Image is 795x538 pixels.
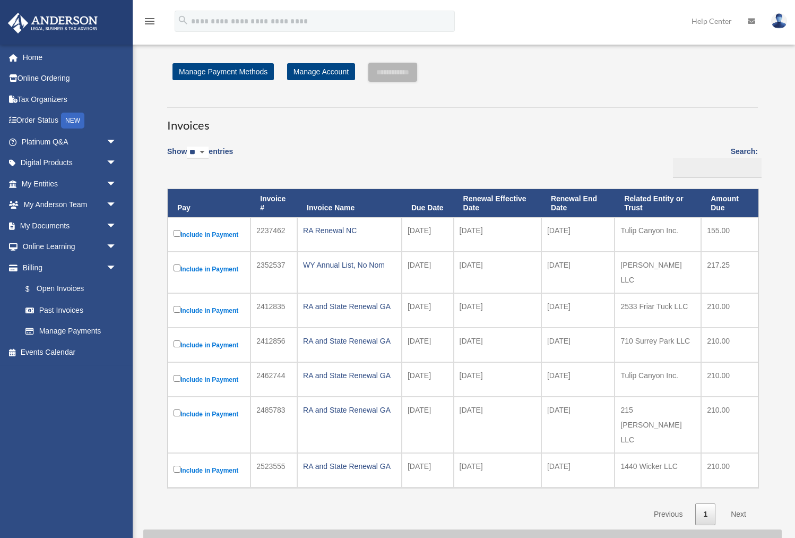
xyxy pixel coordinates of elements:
td: 2412856 [250,328,297,362]
td: Tulip Canyon Inc. [615,217,701,252]
div: RA and State Renewal GA [303,299,396,314]
div: RA and State Renewal GA [303,334,396,348]
input: Include in Payment [174,306,180,313]
th: Renewal Effective Date: activate to sort column ascending [454,189,541,218]
span: arrow_drop_down [106,194,127,216]
input: Include in Payment [174,230,180,237]
a: Tax Organizers [7,89,133,110]
td: 210.00 [701,453,758,488]
th: Invoice #: activate to sort column ascending [250,189,297,218]
a: My Documentsarrow_drop_down [7,215,133,236]
td: [DATE] [454,362,541,397]
a: Past Invoices [15,300,127,321]
a: Online Learningarrow_drop_down [7,236,133,258]
td: 210.00 [701,293,758,328]
a: Next [723,503,754,525]
a: menu [143,19,156,28]
label: Include in Payment [174,407,245,421]
td: 210.00 [701,397,758,453]
th: Invoice Name: activate to sort column ascending [297,189,402,218]
a: 1 [695,503,715,525]
div: RA and State Renewal GA [303,403,396,417]
span: arrow_drop_down [106,173,127,195]
img: User Pic [771,13,787,29]
a: Manage Payment Methods [172,63,274,80]
span: $ [31,283,37,296]
td: [DATE] [402,252,454,293]
td: [DATE] [402,397,454,453]
label: Include in Payment [174,228,245,241]
td: 2523555 [250,453,297,488]
td: Tulip Canyon Inc. [615,362,701,397]
td: 217.25 [701,252,758,293]
a: My Entitiesarrow_drop_down [7,173,133,194]
a: My Anderson Teamarrow_drop_down [7,194,133,216]
td: 2462744 [250,362,297,397]
label: Include in Payment [174,373,245,386]
td: 2237462 [250,217,297,252]
input: Search: [673,158,762,178]
td: 1440 Wicker LLC [615,453,701,488]
label: Show entries [167,145,233,169]
input: Include in Payment [174,340,180,347]
td: [DATE] [541,397,615,453]
span: arrow_drop_down [106,131,127,153]
div: RA and State Renewal GA [303,459,396,474]
label: Search: [669,145,758,178]
span: arrow_drop_down [106,215,127,237]
td: [DATE] [402,217,454,252]
td: [DATE] [454,293,541,328]
h3: Invoices [167,107,758,134]
div: RA and State Renewal GA [303,368,396,383]
i: menu [143,15,156,28]
td: [DATE] [402,293,454,328]
label: Include in Payment [174,338,245,352]
a: Manage Payments [15,321,127,342]
td: 155.00 [701,217,758,252]
td: 215 [PERSON_NAME] LLC [615,397,701,453]
td: [DATE] [454,252,541,293]
span: arrow_drop_down [106,257,127,279]
th: Amount Due: activate to sort column ascending [701,189,758,218]
span: arrow_drop_down [106,236,127,258]
input: Include in Payment [174,409,180,416]
td: [DATE] [541,328,615,362]
td: [DATE] [402,328,454,362]
td: [DATE] [541,217,615,252]
span: arrow_drop_down [106,152,127,174]
input: Include in Payment [174,466,180,473]
a: $Open Invoices [15,278,122,300]
label: Include in Payment [174,262,245,276]
td: 2485783 [250,397,297,453]
td: [DATE] [541,453,615,488]
div: NEW [61,113,84,129]
a: Previous [646,503,690,525]
a: Billingarrow_drop_down [7,257,127,278]
input: Include in Payment [174,264,180,271]
td: [DATE] [454,328,541,362]
input: Include in Payment [174,375,180,382]
td: 2352537 [250,252,297,293]
td: [DATE] [454,453,541,488]
a: Home [7,47,133,68]
div: WY Annual List, No Nom [303,258,396,272]
select: Showentries [187,147,209,159]
label: Include in Payment [174,304,245,317]
td: 210.00 [701,328,758,362]
div: RA Renewal NC [303,223,396,238]
th: Pay: activate to sort column descending [168,189,250,218]
td: [DATE] [454,397,541,453]
td: [PERSON_NAME] LLC [615,252,701,293]
td: [DATE] [402,362,454,397]
a: Manage Account [287,63,355,80]
td: [DATE] [454,217,541,252]
th: Renewal End Date: activate to sort column ascending [541,189,615,218]
td: 710 Surrey Park LLC [615,328,701,362]
td: 2412835 [250,293,297,328]
td: [DATE] [541,293,615,328]
a: Digital Productsarrow_drop_down [7,152,133,174]
a: Events Calendar [7,341,133,363]
td: 2533 Friar Tuck LLC [615,293,701,328]
th: Due Date: activate to sort column ascending [402,189,454,218]
td: [DATE] [402,453,454,488]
